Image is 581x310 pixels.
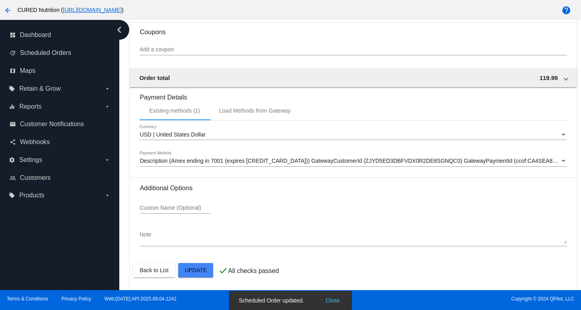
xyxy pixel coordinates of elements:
input: Custom Name (Optional) [140,205,211,211]
i: arrow_drop_down [104,103,111,110]
span: Customers [20,174,51,181]
h3: Payment Details [140,88,567,101]
div: Existing methods (1) [149,107,200,114]
mat-icon: arrow_back [3,6,13,15]
a: email Customer Notifications [10,118,111,131]
button: Update [178,263,213,277]
div: Load Methods from Gateway [219,107,291,114]
span: Maps [20,67,35,74]
i: settings [9,157,15,163]
a: Privacy Policy [62,296,91,302]
mat-icon: help [562,6,571,15]
i: share [10,139,16,145]
i: local_offer [9,192,15,199]
span: Back to List [140,267,168,273]
span: Reports [19,103,41,110]
i: chevron_left [113,23,126,36]
a: [URL][DOMAIN_NAME] [63,7,122,13]
span: Webhooks [20,138,50,146]
span: Settings [19,156,42,164]
span: Copyright © 2024 QPilot, LLC [297,296,574,302]
span: Dashboard [20,31,51,39]
a: map Maps [10,64,111,77]
i: dashboard [10,32,16,38]
span: CURED Nutrition ( ) [17,7,124,13]
button: Back to List [133,263,175,277]
h3: Coupons [140,22,567,36]
a: Terms & Conditions [7,296,48,302]
a: people_outline Customers [10,172,111,184]
a: update Scheduled Orders [10,47,111,59]
a: dashboard Dashboard [10,29,111,41]
a: Web:[DATE] API:2025.09.04.1242 [105,296,177,302]
mat-select: Currency [140,132,567,138]
mat-icon: check [218,266,228,275]
span: Update [185,267,207,273]
input: Add a coupon [140,47,567,53]
p: All checks passed [228,267,279,275]
span: 119.99 [540,74,558,81]
h3: Additional Options [140,184,567,192]
simple-snack-bar: Scheduled Order updated. [239,296,342,304]
i: equalizer [9,103,15,110]
i: map [10,68,16,74]
i: local_offer [9,86,15,92]
span: Retain & Grow [19,85,60,92]
span: USD | United States Dollar [140,131,205,138]
a: share Webhooks [10,136,111,148]
span: Products [19,192,44,199]
mat-select: Payment Method [140,158,567,164]
i: arrow_drop_down [104,86,111,92]
span: Customer Notifications [20,121,84,128]
i: people_outline [10,175,16,181]
span: Order total [139,74,170,81]
span: Scheduled Orders [20,49,71,57]
mat-expansion-panel-header: Order total 119.99 [130,68,577,87]
i: email [10,121,16,127]
button: Close [323,296,342,304]
i: arrow_drop_down [104,157,111,163]
i: arrow_drop_down [104,192,111,199]
i: update [10,50,16,56]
